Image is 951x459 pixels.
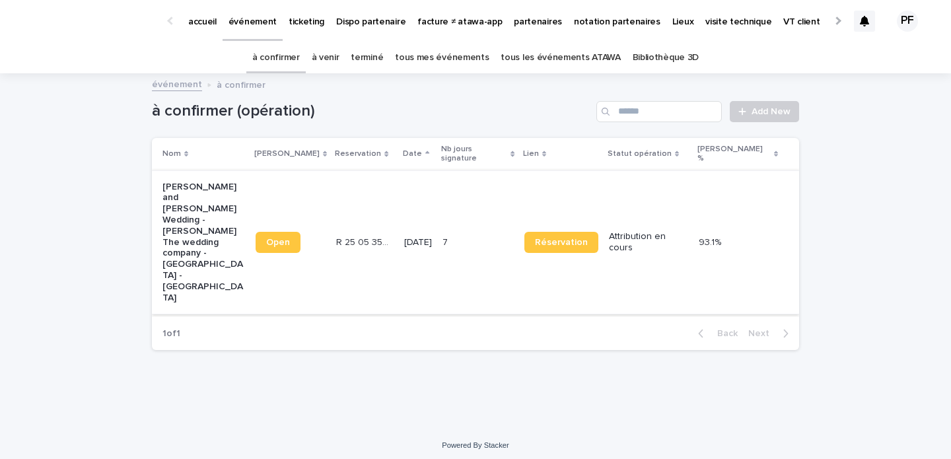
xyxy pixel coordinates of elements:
[596,101,722,122] input: Search
[266,238,290,247] span: Open
[336,234,396,248] p: R 25 05 3506
[897,11,918,32] div: PF
[608,147,672,161] p: Statut opération
[217,77,265,91] p: à confirmer
[403,147,422,161] p: Date
[162,182,245,304] p: [PERSON_NAME] and [PERSON_NAME] Wedding - [PERSON_NAME] The wedding company - [GEOGRAPHIC_DATA] -...
[252,42,300,73] a: à confirmer
[26,8,155,34] img: Ls34BcGeRexTGTNfXpUC
[335,147,381,161] p: Reservation
[152,170,799,314] tr: [PERSON_NAME] and [PERSON_NAME] Wedding - [PERSON_NAME] The wedding company - [GEOGRAPHIC_DATA] -...
[633,42,699,73] a: Bibliothèque 3D
[254,147,320,161] p: [PERSON_NAME]
[152,76,202,91] a: événement
[609,231,688,254] p: Attribution en cours
[699,234,724,248] p: 93.1%
[748,329,777,338] span: Next
[256,232,300,253] a: Open
[404,237,432,248] p: [DATE]
[501,42,620,73] a: tous les événements ATAWA
[442,441,509,449] a: Powered By Stacker
[524,232,598,253] a: Réservation
[743,328,799,339] button: Next
[312,42,339,73] a: à venir
[441,142,507,166] p: Nb jours signature
[709,329,738,338] span: Back
[687,328,743,339] button: Back
[152,102,591,121] h1: à confirmer (opération)
[162,147,181,161] p: Nom
[152,318,191,350] p: 1 of 1
[697,142,771,166] p: [PERSON_NAME] %
[395,42,489,73] a: tous mes événements
[752,107,791,116] span: Add New
[535,238,588,247] span: Réservation
[523,147,539,161] p: Lien
[442,234,450,248] p: 7
[351,42,383,73] a: terminé
[730,101,799,122] a: Add New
